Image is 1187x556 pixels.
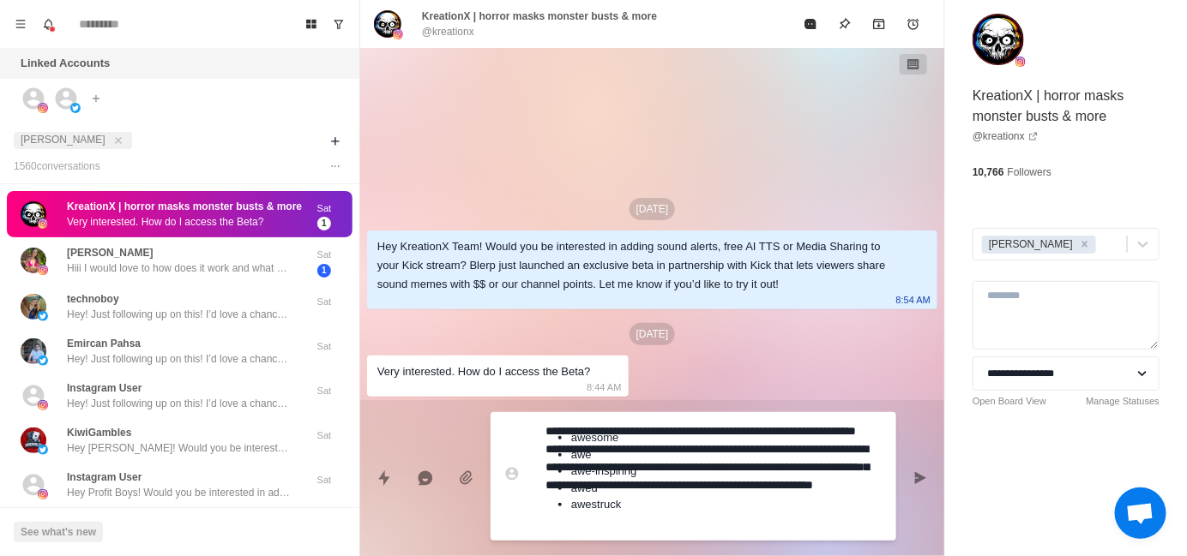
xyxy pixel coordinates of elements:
p: 1560 conversation s [14,158,100,174]
button: Add reminder [896,7,931,41]
a: @kreationx [973,129,1039,144]
button: Add account [86,88,106,109]
img: picture [56,218,75,238]
p: [DATE] [630,198,676,220]
img: picture [1015,57,1026,67]
img: picture [21,201,46,227]
button: See what's new [14,522,103,542]
button: Reply with AI [408,461,443,495]
div: Hey KreationX Team! Would you be interested in adding sound alerts, free AI TTS or Media Sharing ... [377,237,900,294]
p: 8:54 AM [896,290,931,309]
button: Send message [903,461,937,495]
img: picture [38,400,48,410]
button: close [110,132,127,149]
button: Archive [862,7,896,41]
p: Hey! Just following up on this! I’d love a chance to learn more about your stream and see if Bler... [67,396,290,411]
button: Show unread conversations [325,10,352,38]
button: Add filters [325,131,346,152]
p: technoboy [67,291,119,307]
p: Hey Profit Boys! Would you be interested in adding sound alerts, free AI TTS or Media Sharing to ... [67,485,290,500]
img: picture [21,294,46,320]
li: awesome [571,429,637,446]
li: awe-inspiring [571,463,637,480]
div: Remove Jayson [1076,236,1094,254]
img: picture [38,103,48,113]
span: 1 [317,217,331,230]
p: Hey! Just following up on this! I’d love a chance to learn more about your stream and see if Bler... [67,307,290,322]
p: Sat [303,428,346,443]
div: Very interested. How do I access the Beta? [377,362,591,381]
img: picture [38,265,48,275]
img: picture [21,427,46,453]
p: Hey! Just following up on this! I’d love a chance to learn more about your stream and see if Bler... [67,351,290,367]
img: picture [393,29,403,39]
p: Hey [PERSON_NAME]! Would you be interested in adding sound alerts, free AI TTS or Media Sharing t... [67,440,290,456]
li: awestruck [571,496,637,513]
img: picture [21,248,46,273]
img: picture [374,10,401,38]
button: Options [325,156,346,176]
p: Sat [303,295,346,309]
img: picture [38,218,48,229]
button: Menu [7,10,34,38]
li: awed [571,480,637,497]
button: Board View [298,10,325,38]
img: picture [38,489,48,499]
p: Linked Accounts [21,55,110,72]
img: picture [38,311,48,321]
p: Emircan Pahsa [67,336,141,351]
p: KreationX | horror masks monster busts & more [973,86,1160,127]
a: Manage Statuses [1086,394,1160,409]
p: Hiii I would love to how does it work and what do I need to do? [67,260,290,276]
img: picture [70,103,81,113]
p: Sat [303,201,346,216]
p: Sat [303,473,346,487]
img: picture [56,281,75,301]
img: picture [21,338,46,364]
img: picture [973,14,1024,65]
img: picture [56,85,75,105]
img: picture [56,344,75,363]
button: Quick replies [367,461,401,495]
span: 1 [317,264,331,278]
p: [DATE] [630,323,676,345]
p: KiwiGambles [67,425,131,440]
img: picture [38,356,48,366]
button: Notifications [34,10,62,38]
p: Sat [303,339,346,354]
li: awe [571,446,637,463]
div: [PERSON_NAME] [984,236,1076,254]
span: [PERSON_NAME] [21,134,105,146]
p: Very interested. How do I access the Beta? [67,214,263,230]
p: KreationX | horror masks monster busts & more [422,9,657,24]
button: Add media [449,461,484,495]
a: Open chat [1115,487,1166,539]
img: picture [38,445,48,455]
p: Followers [1008,164,1051,180]
p: [PERSON_NAME] [67,245,154,260]
p: Sat [303,248,346,262]
p: 10,766 [973,164,1004,180]
p: KreationX | horror masks monster busts & more [67,199,302,214]
p: @kreationx [422,24,474,39]
a: Open Board View [973,394,1046,409]
p: 8:44 AM [587,378,621,397]
button: Mark as read [793,7,828,41]
p: Instagram User [67,380,142,396]
p: Instagram User [67,469,142,485]
p: Sat [303,384,346,398]
button: Pin [828,7,862,41]
img: picture [56,156,75,176]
